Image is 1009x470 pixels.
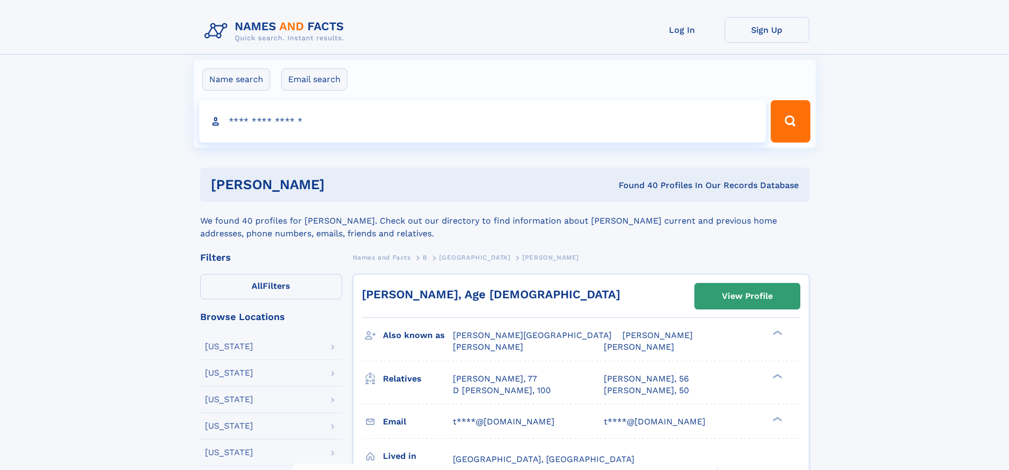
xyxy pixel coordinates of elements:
[383,326,453,344] h3: Also known as
[453,454,635,464] span: [GEOGRAPHIC_DATA], [GEOGRAPHIC_DATA]
[205,395,253,404] div: [US_STATE]
[211,178,472,191] h1: [PERSON_NAME]
[423,254,427,261] span: B
[695,283,800,309] a: View Profile
[771,100,810,143] button: Search Button
[205,448,253,457] div: [US_STATE]
[622,330,693,340] span: [PERSON_NAME]
[383,413,453,431] h3: Email
[722,284,773,308] div: View Profile
[604,342,674,352] span: [PERSON_NAME]
[471,180,799,191] div: Found 40 Profiles In Our Records Database
[725,17,809,43] a: Sign Up
[200,274,342,299] label: Filters
[770,373,783,379] div: ❯
[453,330,612,340] span: [PERSON_NAME][GEOGRAPHIC_DATA]
[205,369,253,377] div: [US_STATE]
[383,447,453,465] h3: Lived in
[770,415,783,422] div: ❯
[439,251,510,264] a: [GEOGRAPHIC_DATA]
[423,251,427,264] a: B
[604,373,689,385] a: [PERSON_NAME], 56
[439,254,510,261] span: [GEOGRAPHIC_DATA]
[199,100,766,143] input: search input
[383,370,453,388] h3: Relatives
[252,281,263,291] span: All
[362,288,620,301] a: [PERSON_NAME], Age [DEMOGRAPHIC_DATA]
[205,342,253,351] div: [US_STATE]
[200,312,342,322] div: Browse Locations
[453,342,523,352] span: [PERSON_NAME]
[205,422,253,430] div: [US_STATE]
[202,68,270,91] label: Name search
[453,385,551,396] a: D [PERSON_NAME], 100
[353,251,411,264] a: Names and Facts
[200,253,342,262] div: Filters
[453,373,537,385] a: [PERSON_NAME], 77
[522,254,579,261] span: [PERSON_NAME]
[604,385,689,396] a: [PERSON_NAME], 50
[640,17,725,43] a: Log In
[770,330,783,336] div: ❯
[200,17,353,46] img: Logo Names and Facts
[200,202,809,240] div: We found 40 profiles for [PERSON_NAME]. Check out our directory to find information about [PERSON...
[281,68,347,91] label: Email search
